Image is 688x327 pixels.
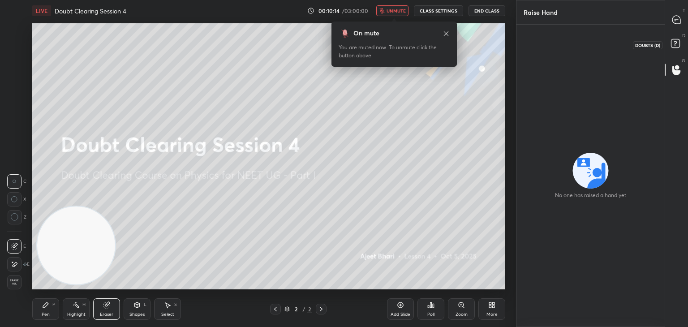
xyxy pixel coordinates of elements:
div: More [486,312,498,317]
div: / [302,306,305,312]
div: 2 [292,306,301,312]
p: G [682,57,685,64]
div: L [144,302,146,307]
p: Raise Hand [516,0,565,24]
div: E [7,239,26,254]
div: S [174,302,177,307]
div: X [7,192,26,207]
div: P [52,302,55,307]
p: D [682,32,685,39]
div: Poll [427,312,434,317]
button: CLASS SETTINGS [414,5,463,16]
button: unmute [376,5,408,16]
div: E [7,257,30,271]
div: Doubts (D) [633,41,662,49]
div: Z [7,210,26,224]
p: T [683,7,685,14]
div: LIVE [32,5,51,16]
div: H [82,302,86,307]
div: Zoom [456,312,468,317]
div: On mute [353,29,379,38]
span: unmute [387,8,406,14]
span: Erase all [8,279,21,285]
h4: No one has raised a hand yet [533,191,648,199]
div: Highlight [67,312,86,317]
button: End Class [469,5,505,16]
div: Pen [42,312,50,317]
div: Add Slide [391,312,410,317]
h4: Doubt Clearing Session 4 [55,7,126,15]
div: Eraser [100,312,113,317]
div: Shapes [129,312,145,317]
div: C [7,174,26,189]
div: 2 [307,305,312,313]
div: You are muted now. To unmute click the button above [339,43,450,60]
div: Select [161,312,174,317]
